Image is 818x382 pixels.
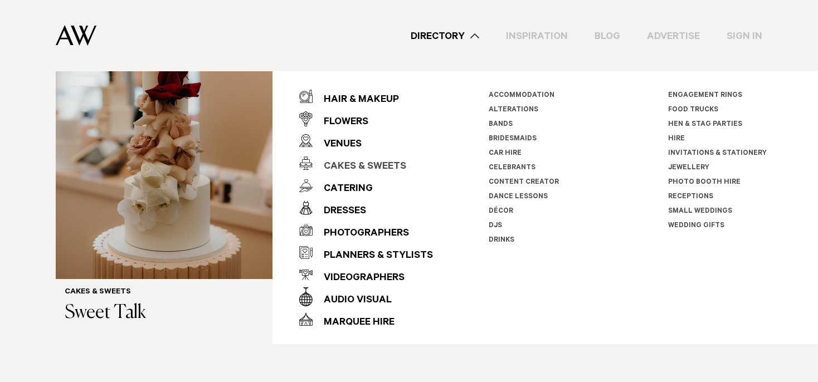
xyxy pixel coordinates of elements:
a: Hair & Makeup [299,85,433,107]
div: Cakes & Sweets [313,156,406,178]
a: Videographers [299,263,433,286]
a: Inspiration [493,28,581,43]
a: Audio Visual [299,286,433,308]
a: Catering [299,174,433,197]
h6: Cakes & Sweets [65,288,274,297]
a: Marquee Hire [299,308,433,330]
a: Directory [397,28,493,43]
a: Dance Lessons [489,193,548,201]
a: Advertise [634,28,713,43]
a: Jewellery [668,164,709,172]
a: Flowers [299,107,433,130]
div: Marquee Hire [313,312,395,334]
a: Accommodation [489,92,554,100]
a: Photographers [299,219,433,241]
a: Photo Booth Hire [668,179,741,187]
h3: Sweet Talk [65,302,274,325]
div: Photographers [313,223,409,245]
div: Flowers [313,111,368,134]
a: Small Weddings [668,208,732,216]
a: Invitations & Stationery [668,150,767,158]
div: Dresses [313,200,366,223]
div: Videographers [313,267,405,290]
a: Hire [668,135,685,143]
a: Alterations [489,106,538,114]
a: Blog [581,28,634,43]
img: Auckland Weddings Logo [56,25,96,46]
a: Bands [489,121,513,129]
a: Wedding Gifts [668,222,724,230]
div: Hair & Makeup [313,89,399,111]
div: Catering [313,178,373,200]
a: DJs [489,222,502,230]
a: Sign In [713,28,776,43]
a: Receptions [668,193,713,201]
a: Engagement Rings [668,92,742,100]
a: Venues [299,130,433,152]
a: Drinks [489,237,514,244]
div: Audio Visual [313,290,392,312]
a: Food Trucks [668,106,718,114]
a: Car Hire [489,150,522,158]
a: Celebrants [489,164,535,172]
a: Dresses [299,197,433,219]
a: Cakes & Sweets [299,152,433,174]
a: Planners & Stylists [299,241,433,263]
a: Décor [489,208,513,216]
div: Venues [313,134,362,156]
a: Content Creator [489,179,559,187]
a: Bridesmaids [489,135,537,143]
a: Hen & Stag Parties [668,121,742,129]
div: Planners & Stylists [313,245,433,267]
